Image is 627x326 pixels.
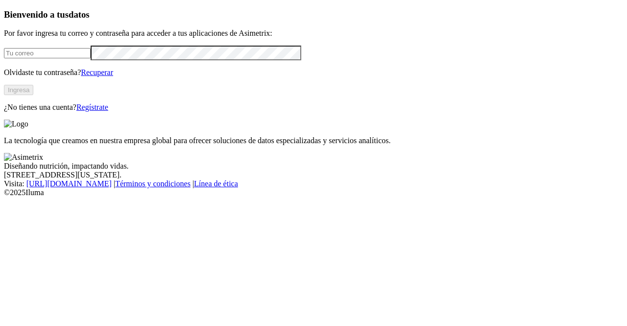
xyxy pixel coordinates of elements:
[4,120,28,128] img: Logo
[4,29,623,38] p: Por favor ingresa tu correo y contraseña para acceder a tus aplicaciones de Asimetrix:
[4,153,43,162] img: Asimetrix
[4,162,623,171] div: Diseñando nutrición, impactando vidas.
[4,48,91,58] input: Tu correo
[4,188,623,197] div: © 2025 Iluma
[4,179,623,188] div: Visita : | |
[4,85,33,95] button: Ingresa
[115,179,191,188] a: Términos y condiciones
[26,179,112,188] a: [URL][DOMAIN_NAME]
[4,136,623,145] p: La tecnología que creamos en nuestra empresa global para ofrecer soluciones de datos especializad...
[4,171,623,179] div: [STREET_ADDRESS][US_STATE].
[69,9,90,20] span: datos
[4,68,623,77] p: Olvidaste tu contraseña?
[4,9,623,20] h3: Bienvenido a tus
[194,179,238,188] a: Línea de ética
[81,68,113,76] a: Recuperar
[76,103,108,111] a: Regístrate
[4,103,623,112] p: ¿No tienes una cuenta?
